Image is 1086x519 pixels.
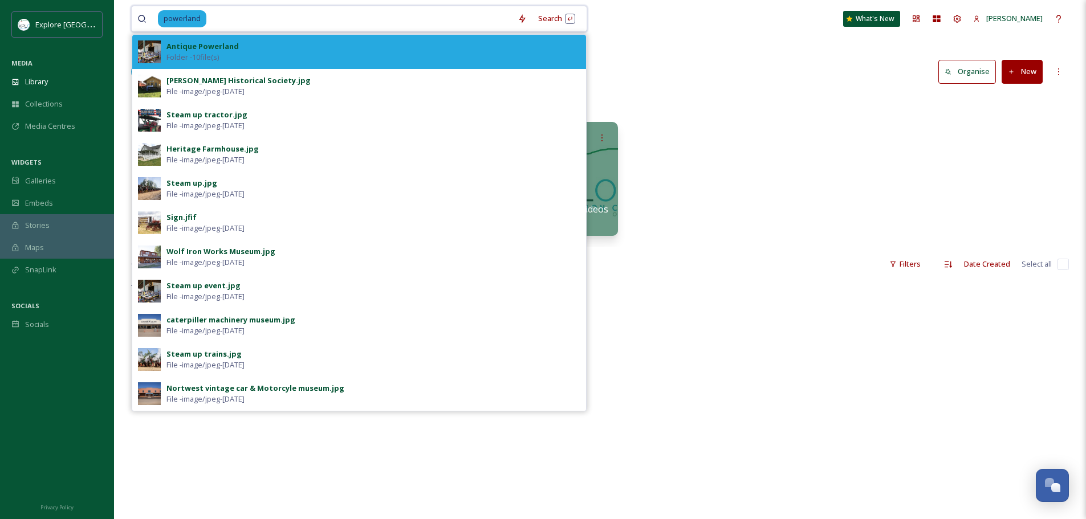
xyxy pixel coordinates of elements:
[166,178,217,189] div: Steam up.jpg
[138,143,161,166] img: 0e22b90a-4481-4436-95b3-f317ccee1d38.jpg
[166,189,245,199] span: File - image/jpeg - [DATE]
[138,177,161,200] img: 1c68cec7-ced9-45cc-b798-a4e24a05640d.jpg
[138,382,161,405] img: bb8dda83-9524-45c9-b60f-eed844a6e102.jpg
[138,109,161,132] img: a332b35b-2102-4526-8fac-4b68025037ad.jpg
[138,348,161,371] img: 3578c113-d329-40d5-a4e4-be780c088632.jpg
[166,394,245,404] span: File - image/jpeg - [DATE]
[166,75,311,86] div: [PERSON_NAME] Historical Society.jpg
[884,253,926,275] div: Filters
[166,246,275,257] div: Wolf Iron Works Museum.jpg
[1036,469,1069,502] button: Open Chat
[166,359,245,370] span: File - image/jpeg - [DATE]
[166,41,239,51] strong: Antique Powerland
[25,264,56,275] span: SnapLink
[166,109,247,120] div: Steam up tractor.jpg
[166,325,245,336] span: File - image/jpeg - [DATE]
[166,86,245,97] span: File - image/jpeg - [DATE]
[138,246,161,268] img: 9d76aa63-bcf0-4caf-a1e9-1bcf8952f13a.jpg
[11,301,39,310] span: SOCIALS
[25,99,63,109] span: Collections
[138,314,161,337] img: 05b7c3e1-4f16-4829-903c-3d2651385cca.jpg
[131,259,150,269] span: 0 file s
[40,500,74,513] a: Privacy Policy
[25,175,56,186] span: Galleries
[25,242,44,253] span: Maps
[18,19,30,30] img: north%20marion%20account.png
[1022,259,1052,269] span: Select all
[25,220,50,231] span: Stories
[166,223,245,234] span: File - image/jpeg - [DATE]
[166,120,245,131] span: File - image/jpeg - [DATE]
[1002,60,1043,83] button: New
[166,144,259,154] div: Heritage Farmhouse.jpg
[25,76,48,87] span: Library
[986,13,1043,23] span: [PERSON_NAME]
[967,7,1048,30] a: [PERSON_NAME]
[166,52,219,63] span: Folder - 10 file(s)
[35,19,192,30] span: Explore [GEOGRAPHIC_DATA][PERSON_NAME]
[166,257,245,268] span: File - image/jpeg - [DATE]
[166,280,241,291] div: Steam up event.jpg
[40,504,74,511] span: Privacy Policy
[131,283,207,293] span: There is nothing here.
[25,198,53,209] span: Embeds
[138,211,161,234] img: 869f642d-738a-4545-97d1-4e700b6079f9.jpg
[138,280,161,303] img: 7870ab76-238a-4911-9e0b-22f88d39d517.jpg
[166,154,245,165] span: File - image/jpeg - [DATE]
[25,319,49,330] span: Socials
[25,121,75,132] span: Media Centres
[166,314,295,325] div: caterpiller machinery museum.jpg
[958,253,1016,275] div: Date Created
[532,7,581,30] div: Search
[138,75,161,97] img: 5d891084-da80-4813-b82b-1db249d381ea.jpg
[11,59,32,67] span: MEDIA
[843,11,900,27] a: What's New
[166,291,245,302] span: File - image/jpeg - [DATE]
[166,349,242,359] div: Steam up trains.jpg
[166,383,344,394] div: Nortwest vintage car & Motorcyle museum.jpg
[158,10,206,27] span: powerland
[11,158,42,166] span: WIDGETS
[138,40,161,63] img: 7870ab76-238a-4911-9e0b-22f88d39d517.jpg
[938,60,996,83] button: Organise
[166,212,197,223] div: Sign.jfif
